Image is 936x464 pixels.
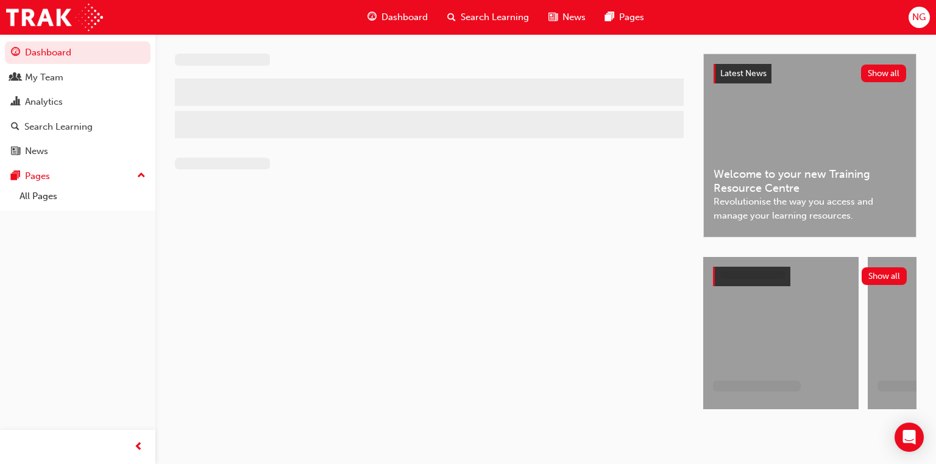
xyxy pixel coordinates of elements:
[5,41,151,64] a: Dashboard
[11,146,20,157] span: news-icon
[461,10,529,24] span: Search Learning
[862,267,907,285] button: Show all
[595,5,654,30] a: pages-iconPages
[912,10,926,24] span: NG
[358,5,438,30] a: guage-iconDashboard
[714,195,906,222] span: Revolutionise the way you access and manage your learning resources.
[6,4,103,31] img: Trak
[720,68,767,79] span: Latest News
[605,10,614,25] span: pages-icon
[381,10,428,24] span: Dashboard
[909,7,930,28] button: NG
[25,144,48,158] div: News
[703,54,916,237] a: Latest NewsShow allWelcome to your new Training Resource CentreRevolutionise the way you access a...
[5,91,151,113] a: Analytics
[861,65,907,82] button: Show all
[24,120,93,134] div: Search Learning
[895,423,924,452] div: Open Intercom Messenger
[134,440,143,455] span: prev-icon
[5,140,151,163] a: News
[619,10,644,24] span: Pages
[137,168,146,184] span: up-icon
[11,171,20,182] span: pages-icon
[11,47,20,58] span: guage-icon
[5,165,151,188] button: Pages
[25,95,63,109] div: Analytics
[367,10,377,25] span: guage-icon
[714,167,906,195] span: Welcome to your new Training Resource Centre
[11,72,20,83] span: people-icon
[447,10,456,25] span: search-icon
[15,187,151,206] a: All Pages
[5,39,151,165] button: DashboardMy TeamAnalyticsSearch LearningNews
[713,267,907,286] a: Show all
[539,5,595,30] a: news-iconNews
[438,5,539,30] a: search-iconSearch Learning
[714,64,906,83] a: Latest NewsShow all
[11,97,20,108] span: chart-icon
[25,169,50,183] div: Pages
[548,10,558,25] span: news-icon
[5,116,151,138] a: Search Learning
[25,71,63,85] div: My Team
[5,66,151,89] a: My Team
[11,122,19,133] span: search-icon
[562,10,586,24] span: News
